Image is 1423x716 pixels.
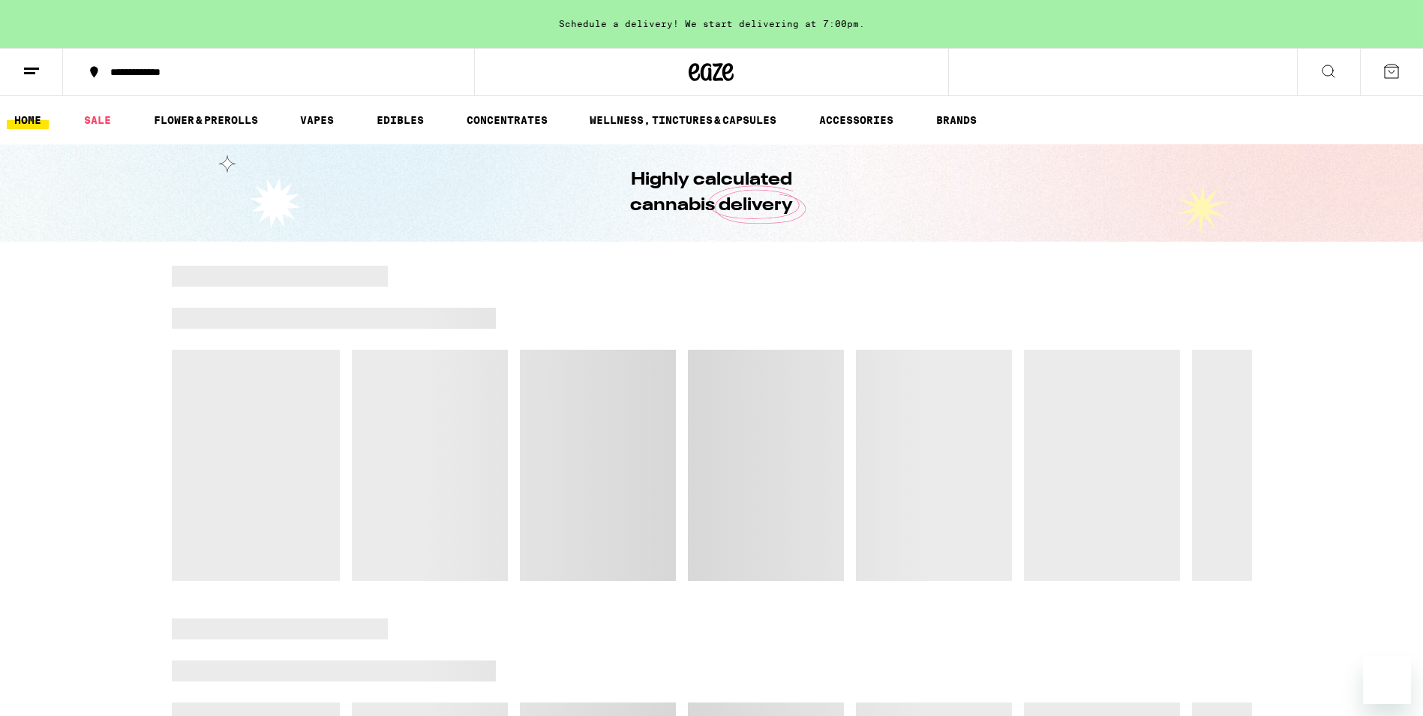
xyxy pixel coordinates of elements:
[146,111,266,129] a: FLOWER & PREROLLS
[588,167,836,218] h1: Highly calculated cannabis delivery
[77,111,119,129] a: SALE
[369,111,431,129] a: EDIBLES
[812,111,901,129] a: ACCESSORIES
[7,111,49,129] a: HOME
[929,111,984,129] a: BRANDS
[293,111,341,129] a: VAPES
[582,111,784,129] a: WELLNESS, TINCTURES & CAPSULES
[1363,656,1411,704] iframe: Button to launch messaging window
[459,111,555,129] a: CONCENTRATES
